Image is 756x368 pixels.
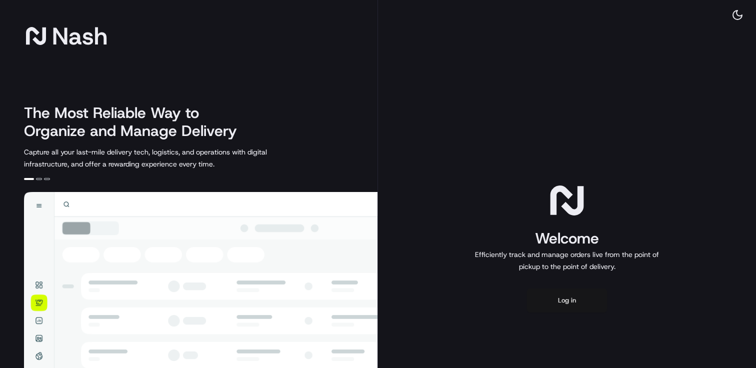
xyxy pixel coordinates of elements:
[527,288,607,312] button: Log in
[471,248,663,272] p: Efficiently track and manage orders live from the point of pickup to the point of delivery.
[52,26,107,46] span: Nash
[24,104,248,140] h2: The Most Reliable Way to Organize and Manage Delivery
[24,146,312,170] p: Capture all your last-mile delivery tech, logistics, and operations with digital infrastructure, ...
[471,228,663,248] h1: Welcome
